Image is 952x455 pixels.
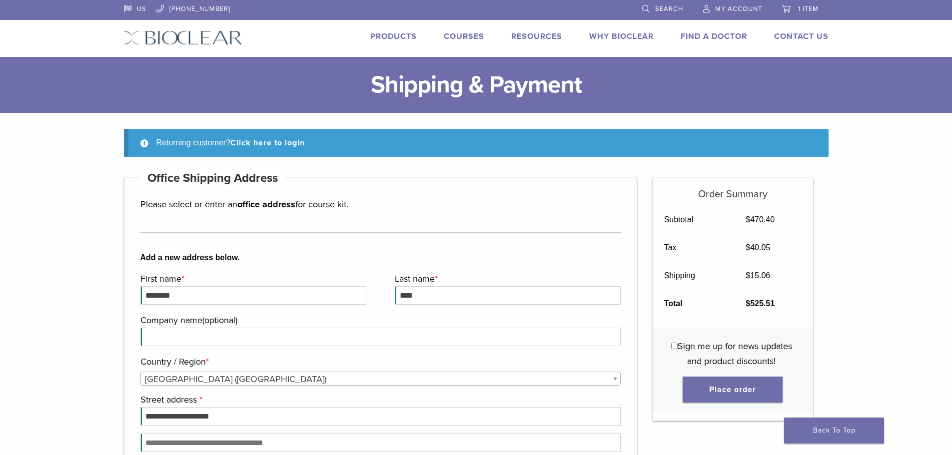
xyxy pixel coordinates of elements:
[140,252,621,264] b: Add a new address below.
[715,5,762,13] span: My Account
[746,215,775,224] bdi: 470.40
[798,5,819,13] span: 1 item
[784,418,884,444] a: Back To Top
[140,166,285,190] h4: Office Shipping Address
[124,30,242,45] img: Bioclear
[746,299,750,308] span: $
[653,262,735,290] th: Shipping
[653,206,735,234] th: Subtotal
[774,31,829,41] a: Contact Us
[653,290,735,318] th: Total
[746,271,750,280] span: $
[202,315,237,326] span: (optional)
[746,215,750,224] span: $
[370,31,417,41] a: Products
[140,271,364,286] label: First name
[237,199,295,210] strong: office address
[653,234,735,262] th: Tax
[141,372,621,386] span: United States (US)
[653,178,813,200] h5: Order Summary
[444,31,484,41] a: Courses
[683,377,783,403] button: Place order
[746,299,775,308] bdi: 525.51
[140,197,621,212] p: Please select or enter an for course kit.
[671,343,678,349] input: Sign me up for news updates and product discounts!
[230,138,305,148] a: Click here to login
[140,313,619,328] label: Company name
[124,129,829,157] div: Returning customer?
[746,243,750,252] span: $
[140,354,619,369] label: Country / Region
[655,5,683,13] span: Search
[511,31,562,41] a: Resources
[140,372,621,386] span: Country / Region
[589,31,654,41] a: Why Bioclear
[681,31,747,41] a: Find A Doctor
[395,271,618,286] label: Last name
[746,243,770,252] bdi: 40.05
[140,392,619,407] label: Street address
[746,271,770,280] bdi: 15.06
[678,341,792,367] span: Sign me up for news updates and product discounts!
